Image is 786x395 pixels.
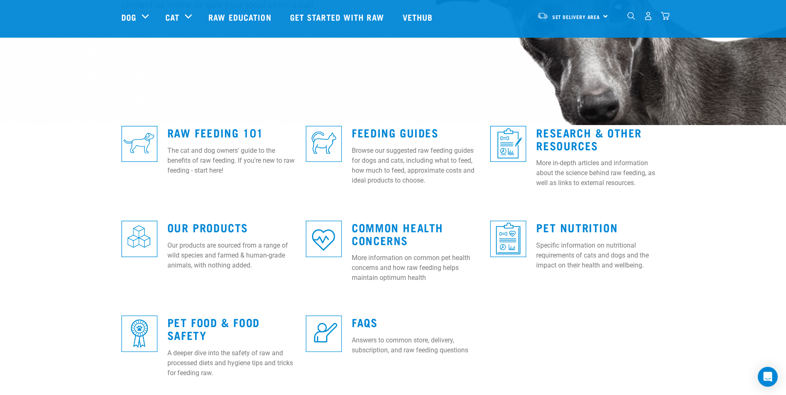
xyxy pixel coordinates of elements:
[490,221,526,257] img: re-icons-healthcheck3-sq-blue.png
[552,15,600,18] span: Set Delivery Area
[394,0,443,34] a: Vethub
[352,319,377,325] a: FAQs
[121,11,136,23] a: Dog
[644,12,653,20] img: user.png
[282,0,394,34] a: Get started with Raw
[536,224,618,230] a: Pet Nutrition
[167,146,296,176] p: The cat and dog owners' guide to the benefits of raw feeding. If you're new to raw feeding - star...
[536,129,642,148] a: Research & Other Resources
[758,367,778,387] div: Open Intercom Messenger
[167,241,296,270] p: Our products are sourced from a range of wild species and farmed & human-grade animals, with noth...
[352,224,443,243] a: Common Health Concerns
[537,12,548,19] img: van-moving.png
[167,224,248,230] a: Our Products
[121,221,157,257] img: re-icons-cubes2-sq-blue.png
[167,348,296,378] p: A deeper dive into the safety of raw and processed diets and hygiene tips and tricks for feeding ...
[200,0,281,34] a: Raw Education
[121,126,157,162] img: re-icons-dog3-sq-blue.png
[352,335,480,355] p: Answers to common store, delivery, subscription, and raw feeding questions
[627,12,635,20] img: home-icon-1@2x.png
[352,146,480,185] p: Browse our suggested raw feeding guides for dogs and cats, including what to feed, how much to fe...
[306,126,342,162] img: re-icons-cat2-sq-blue.png
[306,316,342,352] img: re-icons-faq-sq-blue.png
[536,241,665,270] p: Specific information on nutritional requirements of cats and dogs and the impact on their health ...
[165,11,179,23] a: Cat
[167,319,260,338] a: Pet Food & Food Safety
[352,129,438,135] a: Feeding Guides
[167,129,264,135] a: Raw Feeding 101
[352,253,480,283] p: More information on common pet health concerns and how raw feeding helps maintain optimum health
[661,12,670,20] img: home-icon@2x.png
[536,158,665,188] p: More in-depth articles and information about the science behind raw feeding, as well as links to ...
[121,316,157,352] img: re-icons-rosette-sq-blue.png
[306,221,342,257] img: re-icons-heart-sq-blue.png
[490,126,526,162] img: re-icons-healthcheck1-sq-blue.png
